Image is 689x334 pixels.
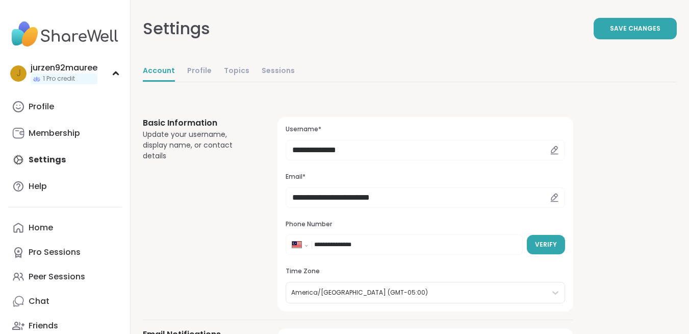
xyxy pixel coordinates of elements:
a: Help [8,174,122,199]
div: Friends [29,320,58,331]
span: j [16,67,21,80]
div: Profile [29,101,54,112]
a: Home [8,216,122,240]
div: Peer Sessions [29,271,85,282]
div: Membership [29,128,80,139]
div: Settings [143,16,210,41]
div: Help [29,181,47,192]
a: Profile [8,94,122,119]
div: Update your username, display name, or contact details [143,129,253,161]
a: Profile [187,61,212,82]
img: ShareWell Nav Logo [8,16,122,52]
h3: Time Zone [286,267,565,276]
a: Pro Sessions [8,240,122,265]
div: Pro Sessions [29,247,81,258]
button: Verify [527,235,565,254]
div: jurzen92mauree [31,62,97,74]
span: Verify [535,240,557,249]
a: Sessions [262,61,295,82]
h3: Basic Information [143,117,253,129]
a: Chat [8,289,122,314]
span: 1 Pro credit [43,75,75,83]
a: Peer Sessions [8,265,122,289]
a: Account [143,61,175,82]
div: Chat [29,296,49,307]
div: Home [29,222,53,233]
h3: Username* [286,125,565,134]
a: Membership [8,121,122,146]
a: Topics [224,61,249,82]
h3: Phone Number [286,220,565,229]
h3: Email* [286,173,565,181]
span: Save Changes [610,24,660,33]
button: Save Changes [594,18,677,39]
